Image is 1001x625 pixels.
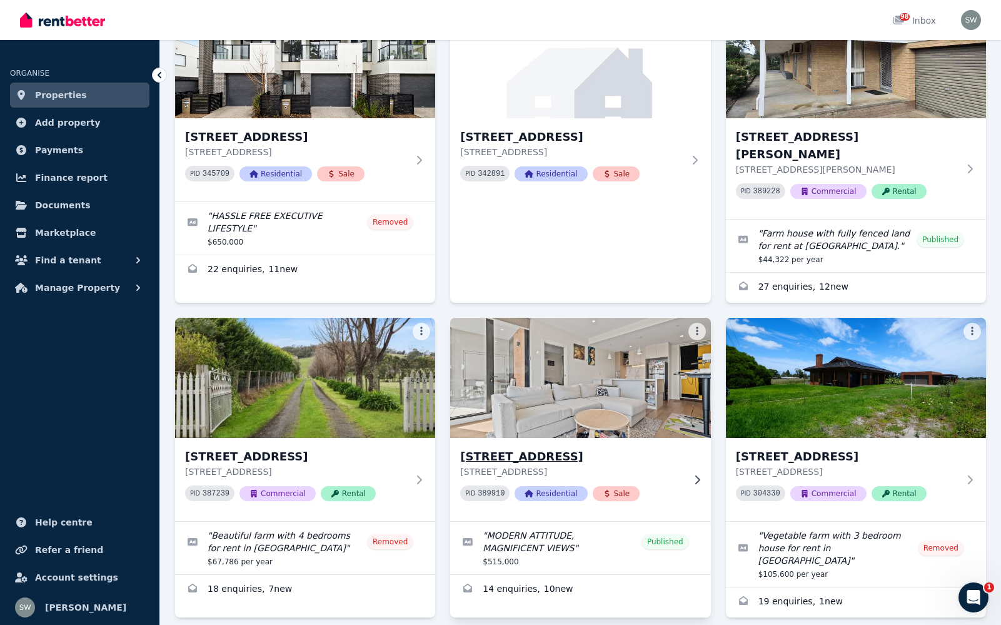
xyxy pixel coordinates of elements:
[175,522,435,574] a: Edit listing: Beautiful farm with 4 bedrooms for rent in Pakenham
[478,170,505,178] code: 342891
[872,486,927,501] span: Rental
[10,193,149,218] a: Documents
[35,542,103,557] span: Refer a friend
[892,14,936,27] div: Inbox
[444,315,717,441] img: 408/1060 Dandenong Rd, Carnegie
[10,248,149,273] button: Find a tenant
[239,486,316,501] span: Commercial
[203,170,229,178] code: 345709
[736,128,958,163] h3: [STREET_ADDRESS][PERSON_NAME]
[726,522,986,587] a: Edit listing: Vegetable farm with 3 bedroom house for rent in Heatherton
[35,170,108,185] span: Finance report
[460,128,683,146] h3: [STREET_ADDRESS]
[185,146,408,158] p: [STREET_ADDRESS]
[963,323,981,340] button: More options
[175,318,435,438] img: 240 Pakenham Rd, Pakenham
[515,486,587,501] span: Residential
[450,318,710,521] a: 408/1060 Dandenong Rd, Carnegie[STREET_ADDRESS][STREET_ADDRESS]PID 389910ResidentialSale
[35,143,83,158] span: Payments
[736,163,958,176] p: [STREET_ADDRESS][PERSON_NAME]
[460,448,683,465] h3: [STREET_ADDRESS]
[10,510,149,535] a: Help centre
[790,184,867,199] span: Commercial
[736,448,958,465] h3: [STREET_ADDRESS]
[10,110,149,135] a: Add property
[460,146,683,158] p: [STREET_ADDRESS]
[515,166,587,181] span: Residential
[465,170,475,177] small: PID
[460,465,683,478] p: [STREET_ADDRESS]
[450,575,710,605] a: Enquiries for 408/1060 Dandenong Rd, Carnegie
[726,318,986,438] img: 513-539 Boundary Road, Heatherton
[203,489,229,498] code: 387239
[175,575,435,605] a: Enquiries for 240 Pakenham Rd, Pakenham
[10,565,149,590] a: Account settings
[175,255,435,285] a: Enquiries for 106 Quarter Circuit, Springvale
[190,490,200,497] small: PID
[413,323,430,340] button: More options
[35,253,101,268] span: Find a tenant
[593,166,640,181] span: Sale
[20,11,105,29] img: RentBetter
[35,570,118,585] span: Account settings
[961,10,981,30] img: Sophia Wu
[753,187,780,196] code: 389228
[10,537,149,562] a: Refer a friend
[35,280,120,295] span: Manage Property
[688,323,706,340] button: More options
[35,115,101,130] span: Add property
[185,128,408,146] h3: [STREET_ADDRESS]
[239,166,312,181] span: Residential
[175,202,435,255] a: Edit listing: HASSLE FREE EXECUTIVE LIFESTYLE
[35,225,96,240] span: Marketplace
[10,165,149,190] a: Finance report
[10,138,149,163] a: Payments
[10,220,149,245] a: Marketplace
[872,184,927,199] span: Rental
[736,465,958,478] p: [STREET_ADDRESS]
[10,275,149,300] button: Manage Property
[185,465,408,478] p: [STREET_ADDRESS]
[35,88,87,103] span: Properties
[790,486,867,501] span: Commercial
[190,170,200,177] small: PID
[593,486,640,501] span: Sale
[15,597,35,617] img: Sophia Wu
[726,273,986,303] a: Enquiries for 161-169 Bawtree Rd, Leopold
[10,83,149,108] a: Properties
[726,220,986,272] a: Edit listing: Farm house with fully fenced land for rent at Leopold.
[726,587,986,617] a: Enquiries for 513-539 Boundary Road, Heatherton
[478,489,505,498] code: 389910
[984,582,994,592] span: 1
[45,600,126,615] span: [PERSON_NAME]
[465,490,475,497] small: PID
[175,318,435,521] a: 240 Pakenham Rd, Pakenham[STREET_ADDRESS][STREET_ADDRESS]PID 387239CommercialRental
[958,582,988,612] iframe: Intercom live chat
[10,69,49,78] span: ORGANISE
[35,198,91,213] span: Documents
[450,522,710,574] a: Edit listing: MODERN ATTITUDE, MAGNIFICENT VIEWS
[321,486,376,501] span: Rental
[900,13,910,21] span: 98
[185,448,408,465] h3: [STREET_ADDRESS]
[741,188,751,195] small: PID
[741,490,751,497] small: PID
[35,515,93,530] span: Help centre
[726,318,986,521] a: 513-539 Boundary Road, Heatherton[STREET_ADDRESS][STREET_ADDRESS]PID 304330CommercialRental
[753,489,780,498] code: 304330
[317,166,365,181] span: Sale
